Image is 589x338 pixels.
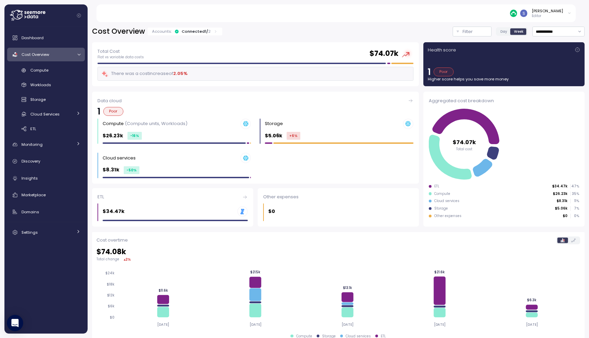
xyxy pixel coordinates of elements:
a: Insights [7,171,85,185]
button: Collapse navigation [75,13,83,18]
span: Insights [21,175,38,181]
p: Total change [96,257,119,262]
a: Cost Overview [7,48,85,61]
div: 2 % [125,257,131,262]
div: Open Intercom Messenger [7,315,23,331]
p: $8.31k [557,199,568,203]
p: Accounts: [152,29,172,34]
a: Workloads [7,79,85,91]
tspan: $18k [107,282,115,287]
div: ETL [434,184,439,189]
p: 47 % [571,184,579,189]
div: 2.05 % [173,70,187,77]
span: Marketplace [21,192,46,198]
a: Discovery [7,155,85,168]
div: Other expenses [434,214,462,218]
a: Storage [7,94,85,105]
p: $26.23k [103,132,123,140]
p: $5.06k [265,132,282,140]
button: Filter [453,27,492,36]
div: Storage [434,206,448,211]
tspan: $12k [107,293,115,297]
p: 7 % [571,206,579,211]
tspan: [DATE] [435,322,447,327]
div: Cloud services [103,155,136,162]
span: Monitoring [21,142,43,147]
a: Compute [7,65,85,76]
p: 1 [428,67,431,76]
div: Cloud services [434,199,459,203]
p: $0 [563,214,568,218]
span: Compute [30,67,48,73]
span: Cloud Services [30,111,60,117]
tspan: $0 [110,315,115,320]
a: ETL$34.47k [92,188,253,227]
a: Settings [7,226,85,239]
img: ACg8ocLCy7HMj59gwelRyEldAl2GQfy23E10ipDNf0SDYCnD3y85RA=s96-c [520,10,527,17]
span: Cost Overview [21,52,49,57]
div: Accounts:Connected1/2 [148,28,222,35]
p: 11 % [571,199,579,203]
tspan: [DATE] [250,322,262,327]
p: Higher score helps you save more money [428,76,580,82]
h2: $ 74.08k [96,247,580,257]
p: 0 % [571,214,579,218]
div: Poor [434,67,454,76]
a: Marketplace [7,188,85,202]
div: Poor [103,107,123,116]
tspan: $6k [108,304,115,308]
div: ETL [97,194,248,200]
tspan: $21.5k [251,270,261,274]
div: +6 % [287,132,300,140]
tspan: $24k [105,271,115,275]
tspan: $74.07k [453,138,476,146]
tspan: Total cost [456,147,472,151]
a: Data cloud1PoorCompute (Compute units, Workloads)$26.23k-16%Storage $5.06k+6%Cloud services $8.31... [92,92,419,184]
p: $34.47k [552,184,568,189]
div: Data cloud [97,97,413,104]
tspan: $21.6k [436,270,446,274]
div: Aggregated cost breakdown [429,97,579,104]
div: -50 % [124,166,139,174]
div: Storage [265,120,283,127]
span: Day [500,29,507,34]
span: ETL [30,126,36,132]
a: ETL [7,123,85,134]
a: Monitoring [7,138,85,151]
tspan: [DATE] [343,322,354,327]
p: $5.06k [555,206,568,211]
tspan: [DATE] [528,322,540,327]
span: Dashboard [21,35,44,41]
a: Cloud Services [7,108,85,120]
p: $0 [268,208,275,215]
p: (Compute units, Workloads) [125,120,187,127]
p: Health score [428,47,456,53]
tspan: $11.6k [158,288,168,293]
span: Domains [21,209,39,215]
p: 35 % [571,191,579,196]
div: [PERSON_NAME] [532,8,563,14]
p: $8.31k [103,166,119,174]
tspan: $13.1k [344,286,353,290]
p: 1 [97,107,101,116]
div: Connected 1 / [182,29,211,34]
div: There was a cost increase of [101,70,187,78]
a: Domains [7,205,85,219]
p: $26.23k [553,191,568,196]
tspan: [DATE] [157,322,169,327]
a: Dashboard [7,31,85,45]
div: -16 % [127,132,142,140]
div: ▴ [124,257,131,262]
span: Settings [21,230,38,235]
h2: $ 74.07k [369,49,398,59]
p: Filter [463,28,473,35]
p: Total Cost [97,48,144,55]
span: Storage [30,97,46,102]
p: Flat vs variable data costs [97,55,144,60]
p: $34.47k [103,208,124,215]
span: Discovery [21,158,40,164]
span: Week [514,29,524,34]
div: Compute [434,191,450,196]
span: Workloads [30,82,51,88]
